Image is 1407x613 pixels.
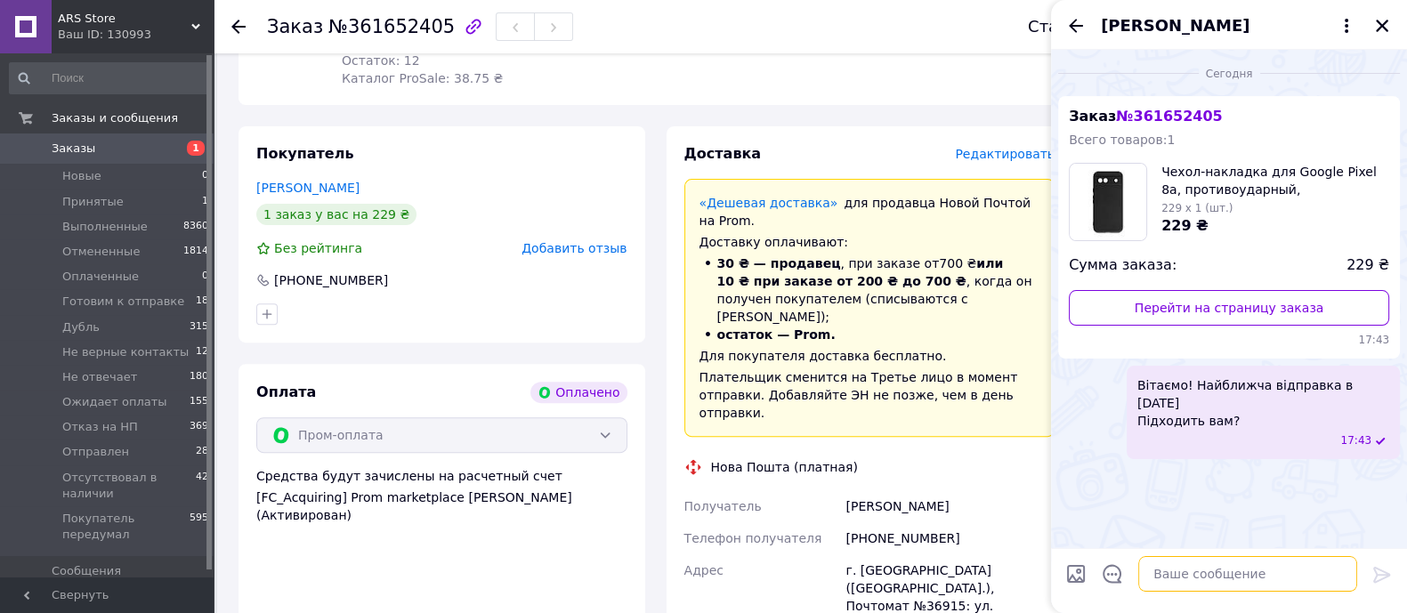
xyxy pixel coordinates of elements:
[62,319,100,335] span: Дубль
[187,141,205,156] span: 1
[842,522,1058,554] div: [PHONE_NUMBER]
[62,394,167,410] span: Ожидает оплаты
[699,233,1040,251] div: Доставку оплачивают:
[196,444,208,460] span: 28
[52,110,178,126] span: Заказы и сообщения
[717,256,841,270] span: 30 ₴ — продавец
[1101,562,1124,585] button: Открыть шаблоны ответов
[717,327,836,342] span: остаток — Prom.
[1069,290,1389,326] a: Перейти на страницу заказа
[196,294,208,310] span: 18
[183,244,208,260] span: 1814
[1116,108,1222,125] span: № 361652405
[530,382,627,403] div: Оплачено
[256,488,627,524] div: [FC_Acquiring] Prom marketplace [PERSON_NAME] (Активирован)
[1371,15,1393,36] button: Закрыть
[1069,255,1177,276] span: Сумма заказа:
[202,168,208,184] span: 0
[190,394,208,410] span: 155
[684,145,762,162] span: Доставка
[196,470,208,502] span: 42
[196,344,208,360] span: 12
[190,319,208,335] span: 315
[202,269,208,285] span: 0
[62,168,101,184] span: Новые
[190,511,208,543] span: 595
[699,196,838,210] a: «Дешевая доставка»
[684,563,724,577] span: Адрес
[1101,14,1357,37] button: [PERSON_NAME]
[699,347,1040,365] div: Для покупателя доставка бесплатно.
[190,419,208,435] span: 369
[1058,64,1400,82] div: 12.09.2025
[62,419,138,435] span: Отказ на НП
[52,141,95,157] span: Заказы
[62,269,139,285] span: Оплаченные
[1069,333,1389,348] span: 17:43 12.09.2025
[256,383,316,400] span: Оплата
[699,368,1040,422] div: Плательщик сменится на Третье лицо в момент отправки. Добавляйте ЭН не позже, чем в день отправки.
[1346,255,1389,276] span: 229 ₴
[699,254,1040,326] li: , при заказе от 700 ₴ , когда он получен покупателем (списываются с [PERSON_NAME]);
[1069,133,1175,147] span: Всего товаров: 1
[62,294,184,310] span: Готовим к отправке
[684,531,822,545] span: Телефон получателя
[52,563,121,579] span: Сообщения
[190,369,208,385] span: 180
[707,458,862,476] div: Нова Пошта (платная)
[256,204,416,225] div: 1 заказ у вас на 229 ₴
[1070,164,1146,240] img: 6229824852_w100_h100_chehol-nakladka-dlya-google.jpg
[58,27,214,43] div: Ваш ID: 130993
[62,194,124,210] span: Принятые
[1161,163,1389,198] span: Чехол-накладка для Google Pixel 8a, противоударный, силиконовый, Black с защитой камеры
[1161,202,1233,214] span: 229 x 1 (шт.)
[842,490,1058,522] div: [PERSON_NAME]
[699,194,1040,230] div: для продавца Новой Почтой на Prom.
[62,511,190,543] span: Покупатель передумал
[1069,108,1223,125] span: Заказ
[62,219,148,235] span: Выполненные
[62,244,140,260] span: Отмененные
[9,62,210,94] input: Поиск
[274,241,362,255] span: Без рейтинга
[202,194,208,210] span: 1
[62,444,129,460] span: Отправлен
[58,11,191,27] span: ARS Store
[267,16,323,37] span: Заказ
[256,181,360,195] a: [PERSON_NAME]
[231,18,246,36] div: Вернуться назад
[1101,14,1249,37] span: [PERSON_NAME]
[342,53,420,68] span: Остаток: 12
[1340,433,1371,448] span: 17:43 12.09.2025
[256,467,627,524] div: Средства будут зачислены на расчетный счет
[256,145,353,162] span: Покупатель
[1137,376,1389,430] span: Вітаємо! Найближча відправка в [DATE] Підходить вам?
[342,71,503,85] span: Каталог ProSale: 38.75 ₴
[1199,67,1260,82] span: Сегодня
[1028,18,1147,36] div: Статус заказа
[522,241,627,255] span: Добавить отзыв
[955,147,1055,161] span: Редактировать
[183,219,208,235] span: 8360
[62,344,189,360] span: Не верные контакты
[1065,15,1087,36] button: Назад
[684,499,762,513] span: Получатель
[1161,217,1209,234] span: 229 ₴
[62,470,196,502] span: Отсутствовал в наличии
[272,271,390,289] div: [PHONE_NUMBER]
[328,16,455,37] span: №361652405
[62,369,137,385] span: Не отвечает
